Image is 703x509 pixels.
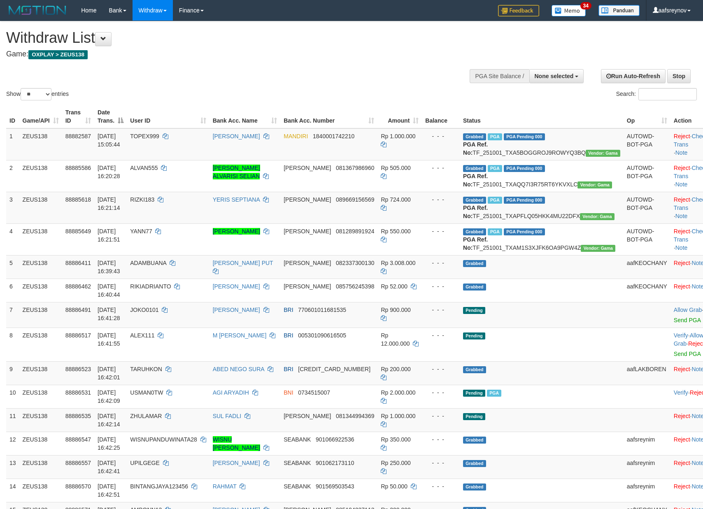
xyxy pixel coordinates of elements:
[19,160,62,192] td: ZEUS138
[601,69,666,83] a: Run Auto-Refresh
[19,128,62,160] td: ZEUS138
[425,365,456,373] div: - - -
[638,88,697,100] input: Search:
[19,279,62,302] td: ZEUS138
[213,483,237,490] a: RAHMAT
[463,437,486,444] span: Grabbed
[488,228,502,235] span: Marked by aafanarl
[284,133,308,139] span: MANDIRI
[313,133,354,139] span: Copy 1840001742210 to clipboard
[19,255,62,279] td: ZEUS138
[98,283,120,298] span: [DATE] 16:40:44
[504,133,545,140] span: PGA Pending
[284,260,331,266] span: [PERSON_NAME]
[213,366,264,372] a: ABED NEGO SURA
[381,332,410,347] span: Rp 12.000.000
[425,259,456,267] div: - - -
[377,105,422,128] th: Amount: activate to sort column ascending
[674,283,690,290] a: Reject
[284,389,293,396] span: BNI
[6,223,19,255] td: 4
[381,228,410,235] span: Rp 550.000
[21,88,51,100] select: Showentries
[213,307,260,313] a: [PERSON_NAME]
[284,413,331,419] span: [PERSON_NAME]
[65,436,91,443] span: 88886547
[425,331,456,339] div: - - -
[6,408,19,432] td: 11
[130,196,154,203] span: RIZKI183
[28,50,88,59] span: OXPLAY > ZEUS138
[19,479,62,502] td: ZEUS138
[381,483,407,490] span: Rp 50.000
[65,366,91,372] span: 88886523
[6,361,19,385] td: 9
[65,228,91,235] span: 88885649
[6,192,19,223] td: 3
[316,460,354,466] span: Copy 901062173110 to clipboard
[674,366,690,372] a: Reject
[98,260,120,274] span: [DATE] 16:39:43
[213,133,260,139] a: [PERSON_NAME]
[580,2,591,9] span: 34
[298,307,346,313] span: Copy 770601011681535 to clipboard
[667,69,691,83] a: Stop
[674,460,690,466] a: Reject
[6,88,69,100] label: Show entries
[19,302,62,328] td: ZEUS138
[6,479,19,502] td: 14
[674,260,690,266] a: Reject
[65,133,91,139] span: 88882587
[463,284,486,291] span: Grabbed
[463,307,485,314] span: Pending
[284,460,311,466] span: SEABANK
[425,482,456,490] div: - - -
[19,361,62,385] td: ZEUS138
[316,436,354,443] span: Copy 901066922536 to clipboard
[463,332,485,339] span: Pending
[463,413,485,420] span: Pending
[284,283,331,290] span: [PERSON_NAME]
[284,307,293,313] span: BRI
[504,165,545,172] span: PGA Pending
[98,436,120,451] span: [DATE] 16:42:25
[98,389,120,404] span: [DATE] 16:42:09
[98,483,120,498] span: [DATE] 16:42:51
[130,460,160,466] span: UPILGEGE
[624,432,670,455] td: aafsreynim
[65,260,91,266] span: 88886411
[62,105,94,128] th: Trans ID: activate to sort column ascending
[213,436,260,451] a: WISNU [PERSON_NAME]
[674,436,690,443] a: Reject
[130,228,152,235] span: YANN77
[213,413,242,419] a: SUL FADLI
[213,332,267,339] a: M [PERSON_NAME]
[6,50,461,58] h4: Game:
[577,181,612,188] span: Vendor URL: https://trx31.1velocity.biz
[504,197,545,204] span: PGA Pending
[94,105,127,128] th: Date Trans.: activate to sort column descending
[460,223,624,255] td: TF_251001_TXAM1S3XJFK6OA9PGW4Z
[336,283,374,290] span: Copy 085756245398 to clipboard
[19,432,62,455] td: ZEUS138
[460,192,624,223] td: TF_251001_TXAPFLQ05HKK4MU22DFX
[624,455,670,479] td: aafsreynim
[130,483,188,490] span: BINTANGJAYA123456
[127,105,209,128] th: User ID: activate to sort column ascending
[381,307,410,313] span: Rp 900.000
[586,150,620,157] span: Vendor URL: https://trx31.1velocity.biz
[598,5,640,16] img: panduan.png
[65,332,91,339] span: 88886517
[381,133,415,139] span: Rp 1.000.000
[280,105,377,128] th: Bank Acc. Number: activate to sort column ascending
[210,105,281,128] th: Bank Acc. Name: activate to sort column ascending
[552,5,586,16] img: Button%20Memo.svg
[65,165,91,171] span: 88885586
[488,197,502,204] span: Marked by aafanarl
[674,165,690,171] a: Reject
[130,366,162,372] span: TARUHKON
[130,260,166,266] span: ADAMBUANA
[674,389,688,396] a: Verify
[213,196,260,203] a: YERIS SEPTIANA
[284,366,293,372] span: BRI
